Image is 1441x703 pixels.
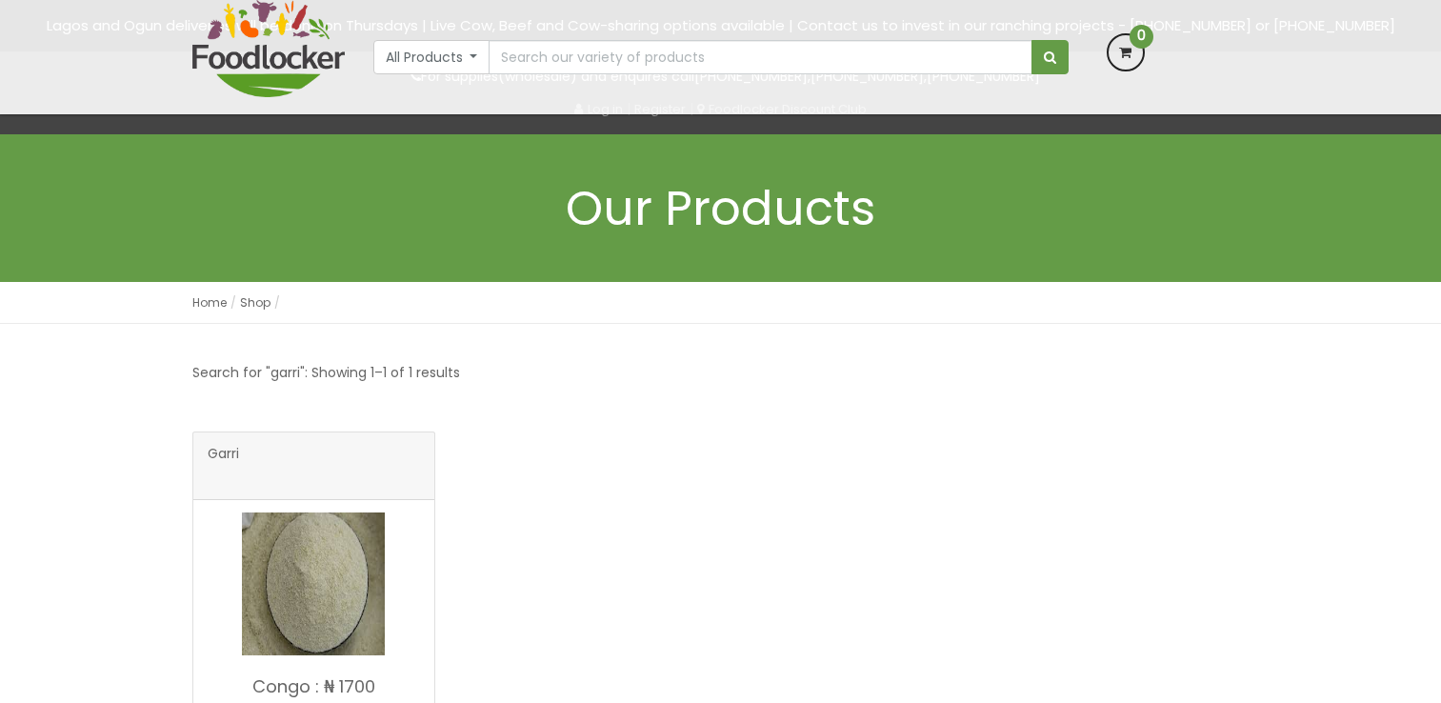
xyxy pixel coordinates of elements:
[208,447,239,485] span: Garri
[192,362,460,384] p: Search for "garri": Showing 1–1 of 1 results
[1130,25,1153,49] span: 0
[193,677,434,696] p: Congo : ₦ 1700
[192,182,1250,234] h1: Our Products
[373,40,490,74] button: All Products
[489,40,1031,74] input: Search our variety of products
[240,294,270,311] a: Shop
[192,294,227,311] a: Home
[242,512,385,655] img: Garri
